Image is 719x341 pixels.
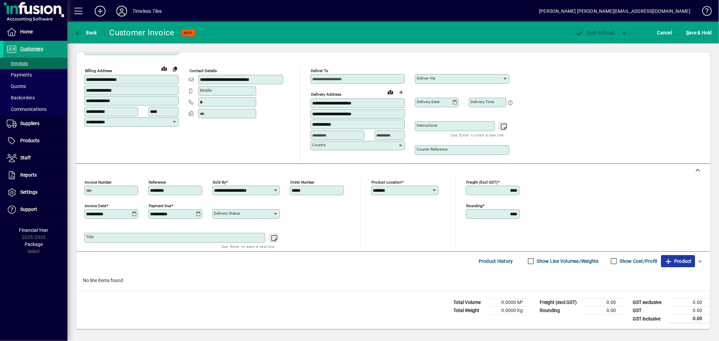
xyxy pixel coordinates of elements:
[20,138,39,143] span: Products
[686,27,712,38] span: ave & Hold
[664,256,692,267] span: Product
[697,1,711,23] a: Knowledge Base
[684,27,714,39] button: Save & Hold
[450,299,490,307] td: Total Volume
[3,92,67,103] a: Backorders
[7,95,35,100] span: Backorders
[214,211,240,216] mat-label: Delivery status
[110,27,175,38] div: Customer Invoice
[7,84,26,89] span: Quotes
[3,81,67,92] a: Quotes
[629,299,670,307] td: GST exclusive
[19,227,49,233] span: Financial Year
[371,180,401,185] mat-label: Product location
[536,307,583,315] td: Rounding
[74,30,97,35] span: Back
[3,115,67,132] a: Suppliers
[619,258,658,265] label: Show Cost/Profit
[7,106,47,112] span: Communications
[170,63,180,74] button: Copy to Delivery address
[159,63,170,74] a: View on map
[20,121,39,126] span: Suppliers
[451,131,504,139] mat-hint: Use 'Enter' to start a new line
[583,307,624,315] td: 0.00
[25,242,43,247] span: Package
[385,87,396,97] a: View on map
[20,189,37,195] span: Settings
[661,255,695,267] button: Product
[213,180,226,185] mat-label: Sold by
[149,204,171,208] mat-label: Payment due
[132,6,162,17] div: Timeless Tiles
[479,256,513,267] span: Product History
[200,88,212,93] mat-label: Mobile
[3,24,67,40] a: Home
[417,123,437,128] mat-label: Instructions
[686,30,689,35] span: S
[572,27,618,39] button: Post & Email
[3,167,67,184] a: Reports
[656,27,674,39] button: Cancel
[657,27,672,38] span: Cancel
[471,99,494,104] mat-label: Delivery time
[3,132,67,149] a: Products
[490,299,531,307] td: 0.0000 M³
[73,27,99,39] button: Back
[490,307,531,315] td: 0.0000 Kg
[539,6,690,17] div: [PERSON_NAME] [PERSON_NAME][EMAIL_ADDRESS][DOMAIN_NAME]
[85,204,106,208] mat-label: Invoice date
[3,58,67,69] a: Invoices
[20,46,43,52] span: Customers
[7,61,28,66] span: Invoices
[311,68,328,73] mat-label: Deliver To
[86,235,94,239] mat-label: Title
[184,31,192,35] span: NEW
[312,143,326,147] mat-label: Country
[3,150,67,166] a: Staff
[629,307,670,315] td: GST
[417,147,448,152] mat-label: Courier Reference
[536,299,583,307] td: Freight (excl GST)
[3,69,67,81] a: Payments
[670,307,710,315] td: 0.00
[450,307,490,315] td: Total Weight
[290,180,314,185] mat-label: Order number
[476,255,516,267] button: Product History
[3,103,67,115] a: Communications
[76,270,710,291] div: No line items found
[20,29,33,34] span: Home
[466,204,482,208] mat-label: Rounding
[587,30,590,35] span: P
[583,299,624,307] td: 0.00
[67,27,104,39] app-page-header-button: Back
[7,72,32,77] span: Payments
[417,76,435,81] mat-label: Deliver via
[670,315,710,323] td: 0.00
[20,172,37,178] span: Reports
[111,5,132,17] button: Profile
[20,155,31,160] span: Staff
[536,258,599,265] label: Show Line Volumes/Weights
[417,99,440,104] mat-label: Delivery date
[20,207,37,212] span: Support
[670,299,710,307] td: 0.00
[575,30,615,35] span: ost & Email
[396,87,407,98] button: Choose address
[466,180,498,185] mat-label: Freight (excl GST)
[149,180,166,185] mat-label: Reference
[221,243,274,250] mat-hint: Use 'Enter' to start a new line
[85,180,112,185] mat-label: Invoice number
[3,184,67,201] a: Settings
[89,5,111,17] button: Add
[3,201,67,218] a: Support
[629,315,670,323] td: GST inclusive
